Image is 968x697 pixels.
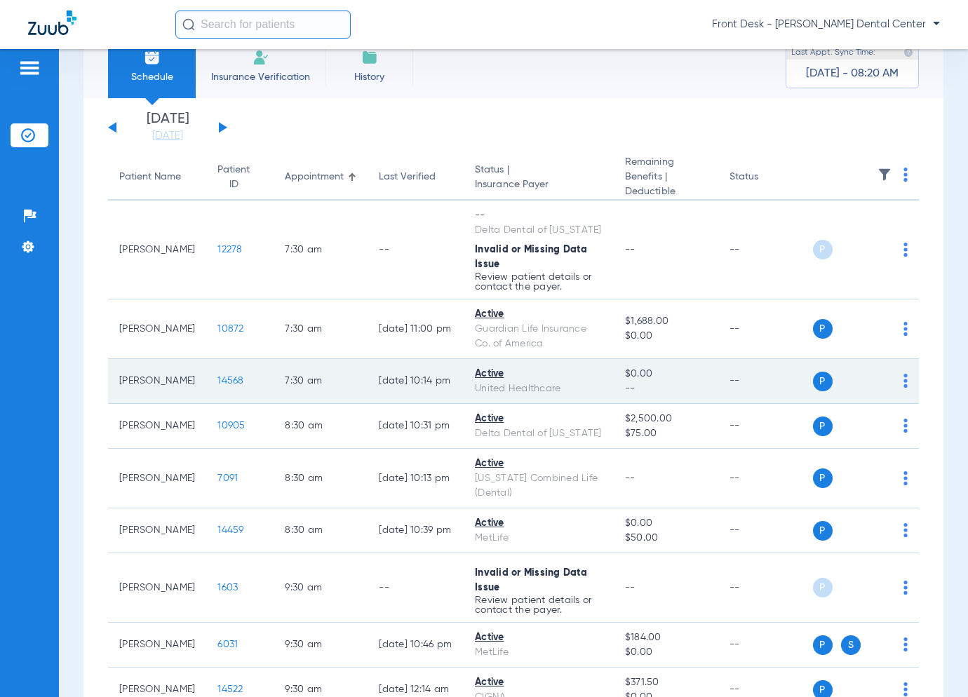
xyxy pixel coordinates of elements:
[903,168,908,182] img: group-dot-blue.svg
[108,508,206,553] td: [PERSON_NAME]
[217,473,238,483] span: 7091
[368,201,464,299] td: --
[108,359,206,404] td: [PERSON_NAME]
[718,155,813,201] th: Status
[475,456,603,471] div: Active
[217,421,245,431] span: 10905
[625,516,707,531] span: $0.00
[108,449,206,508] td: [PERSON_NAME]
[108,201,206,299] td: [PERSON_NAME]
[119,70,185,84] span: Schedule
[119,170,195,184] div: Patient Name
[368,299,464,359] td: [DATE] 11:00 PM
[813,319,833,339] span: P
[206,70,315,84] span: Insurance Verification
[217,376,243,386] span: 14568
[217,640,238,649] span: 6031
[475,223,603,238] div: Delta Dental of [US_STATE]
[625,426,707,441] span: $75.00
[718,404,813,449] td: --
[614,155,718,201] th: Remaining Benefits |
[903,581,908,595] img: group-dot-blue.svg
[274,623,368,668] td: 9:30 AM
[903,419,908,433] img: group-dot-blue.svg
[274,404,368,449] td: 8:30 AM
[625,645,707,660] span: $0.00
[813,372,833,391] span: P
[625,329,707,344] span: $0.00
[108,404,206,449] td: [PERSON_NAME]
[475,595,603,615] p: Review patient details or contact the payer.
[108,553,206,623] td: [PERSON_NAME]
[718,553,813,623] td: --
[368,404,464,449] td: [DATE] 10:31 PM
[274,553,368,623] td: 9:30 AM
[625,531,707,546] span: $50.00
[813,417,833,436] span: P
[813,635,833,655] span: P
[813,521,833,541] span: P
[368,508,464,553] td: [DATE] 10:39 PM
[368,623,464,668] td: [DATE] 10:46 PM
[903,243,908,257] img: group-dot-blue.svg
[475,426,603,441] div: Delta Dental of [US_STATE]
[718,201,813,299] td: --
[625,583,636,593] span: --
[274,449,368,508] td: 8:30 AM
[475,531,603,546] div: MetLife
[791,46,875,60] span: Last Appt. Sync Time:
[625,314,707,329] span: $1,688.00
[475,367,603,381] div: Active
[718,508,813,553] td: --
[217,684,243,694] span: 14522
[712,18,940,32] span: Front Desk - [PERSON_NAME] Dental Center
[903,523,908,537] img: group-dot-blue.svg
[217,583,238,593] span: 1603
[475,412,603,426] div: Active
[253,49,269,66] img: Manual Insurance Verification
[108,623,206,668] td: [PERSON_NAME]
[813,240,833,259] span: P
[274,359,368,404] td: 7:30 AM
[285,170,344,184] div: Appointment
[475,208,603,223] div: --
[625,675,707,690] span: $371.50
[144,49,161,66] img: Schedule
[379,170,436,184] div: Last Verified
[475,645,603,660] div: MetLife
[217,163,250,192] div: Patient ID
[475,177,603,192] span: Insurance Payer
[475,245,587,269] span: Invalid or Missing Data Issue
[379,170,452,184] div: Last Verified
[475,322,603,351] div: Guardian Life Insurance Co. of America
[806,67,899,81] span: [DATE] - 08:20 AM
[625,184,707,199] span: Deductible
[475,272,603,292] p: Review patient details or contact the payer.
[336,70,403,84] span: History
[475,630,603,645] div: Active
[475,516,603,531] div: Active
[274,299,368,359] td: 7:30 AM
[625,245,636,255] span: --
[175,11,351,39] input: Search for patients
[718,299,813,359] td: --
[625,630,707,645] span: $184.00
[108,299,206,359] td: [PERSON_NAME]
[625,473,636,483] span: --
[119,170,181,184] div: Patient Name
[718,359,813,404] td: --
[285,170,356,184] div: Appointment
[126,129,210,143] a: [DATE]
[813,578,833,597] span: P
[217,163,262,192] div: Patient ID
[903,374,908,388] img: group-dot-blue.svg
[903,322,908,336] img: group-dot-blue.svg
[898,630,968,697] div: Chat Widget
[368,449,464,508] td: [DATE] 10:13 PM
[475,307,603,322] div: Active
[464,155,614,201] th: Status |
[841,635,861,655] span: S
[903,48,913,57] img: last sync help info
[28,11,76,35] img: Zuub Logo
[182,18,195,31] img: Search Icon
